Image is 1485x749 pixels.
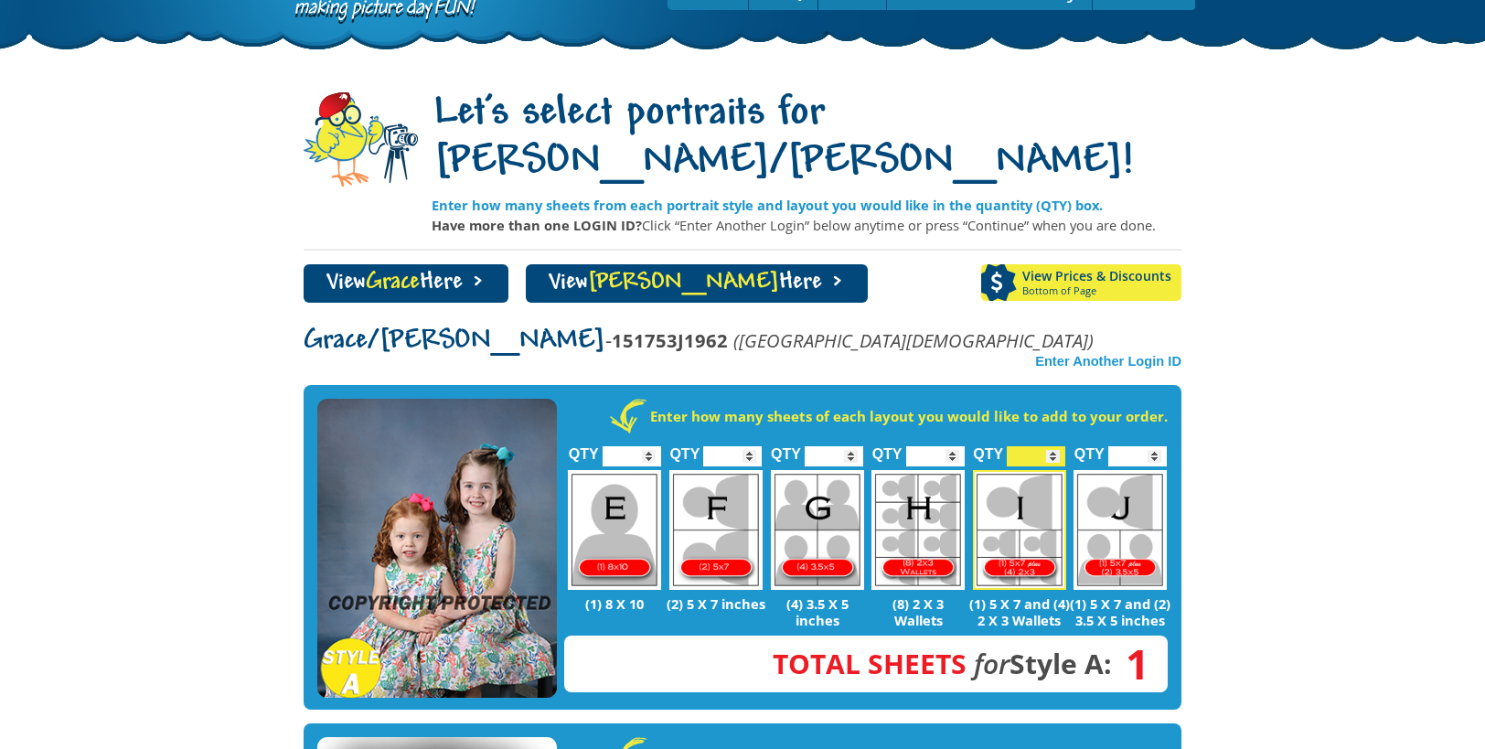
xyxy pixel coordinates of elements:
span: 1 [1112,654,1149,674]
span: Bottom of Page [1022,285,1181,296]
label: QTY [1074,426,1105,471]
strong: 151753J1962 [612,327,728,353]
p: - [304,330,1094,351]
p: (1) 5 X 7 and (4) 2 X 3 Wallets [968,595,1070,628]
label: QTY [973,426,1003,471]
strong: Style A: [773,645,1112,682]
label: QTY [872,426,903,471]
a: View Prices & DiscountsBottom of Page [981,264,1181,301]
p: (2) 5 X 7 inches [666,595,767,612]
img: G [771,470,864,590]
p: (1) 8 X 10 [564,595,666,612]
span: [PERSON_NAME] [588,271,779,295]
label: QTY [669,426,700,471]
label: QTY [569,426,599,471]
img: camera-mascot [304,92,418,187]
p: (8) 2 X 3 Wallets [868,595,969,628]
a: ViewGraceHere > [304,264,508,303]
a: Enter Another Login ID [1035,354,1181,369]
img: H [871,470,965,590]
h1: Let's select portraits for [PERSON_NAME]/[PERSON_NAME]! [432,91,1181,187]
span: Grace/[PERSON_NAME] [304,326,605,356]
img: J [1074,470,1167,590]
strong: Enter how many sheets from each portrait style and layout you would like in the quantity (QTY) box. [432,196,1103,214]
span: Grace [366,271,420,295]
span: Total Sheets [773,645,967,682]
p: (1) 5 X 7 and (2) 3.5 X 5 inches [1070,595,1171,628]
strong: Enter how many sheets of each layout you would like to add to your order. [650,407,1168,425]
a: View[PERSON_NAME]Here > [526,264,868,303]
img: I [973,470,1066,590]
img: E [568,470,661,590]
img: STYLE A [317,399,557,699]
em: for [974,645,1010,682]
img: F [669,470,763,590]
label: QTY [771,426,801,471]
em: ([GEOGRAPHIC_DATA][DEMOGRAPHIC_DATA]) [733,327,1094,353]
p: Click “Enter Another Login” below anytime or press “Continue” when you are done. [432,215,1181,235]
p: (4) 3.5 X 5 inches [766,595,868,628]
strong: Have more than one LOGIN ID? [432,216,642,234]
